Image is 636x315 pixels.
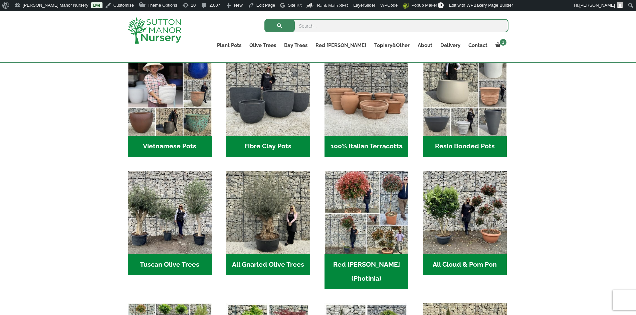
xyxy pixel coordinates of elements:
a: Red [PERSON_NAME] [311,41,370,50]
span: Rank Math SEO [317,3,348,8]
a: About [414,41,436,50]
a: 1 [491,41,508,50]
a: Visit product category 100% Italian Terracotta [325,52,408,157]
h2: All Cloud & Pom Pon [423,254,507,275]
span: 0 [438,2,444,8]
h2: Tuscan Olive Trees [128,254,212,275]
img: Home - 7716AD77 15EA 4607 B135 B37375859F10 [128,171,212,254]
img: Home - 5833C5B7 31D0 4C3A 8E42 DB494A1738DB [226,171,310,254]
span: Site Kit [288,3,301,8]
span: [PERSON_NAME] [579,3,615,8]
a: Live [91,2,102,8]
img: logo [128,17,181,44]
img: Home - 1B137C32 8D99 4B1A AA2F 25D5E514E47D 1 105 c [325,52,408,136]
img: Home - 6E921A5B 9E2F 4B13 AB99 4EF601C89C59 1 105 c [128,52,212,136]
h2: Fibre Clay Pots [226,136,310,157]
a: Plant Pots [213,41,245,50]
a: Visit product category All Gnarled Olive Trees [226,171,310,275]
a: Visit product category All Cloud & Pom Pon [423,171,507,275]
a: Visit product category Red Robin (Photinia) [325,171,408,289]
h2: Vietnamese Pots [128,136,212,157]
a: Visit product category Resin Bonded Pots [423,52,507,157]
input: Search... [264,19,508,32]
span: 1 [500,39,506,46]
a: Olive Trees [245,41,280,50]
img: Home - 67232D1B A461 444F B0F6 BDEDC2C7E10B 1 105 c [423,52,507,136]
h2: Resin Bonded Pots [423,136,507,157]
h2: All Gnarled Olive Trees [226,254,310,275]
a: Visit product category Fibre Clay Pots [226,52,310,157]
img: Home - A124EB98 0980 45A7 B835 C04B779F7765 [423,171,507,254]
a: Visit product category Vietnamese Pots [128,52,212,157]
img: Home - 8194B7A3 2818 4562 B9DD 4EBD5DC21C71 1 105 c 1 [226,52,310,136]
h2: 100% Italian Terracotta [325,136,408,157]
a: Bay Trees [280,41,311,50]
a: Delivery [436,41,464,50]
img: Home - F5A23A45 75B5 4929 8FB2 454246946332 [325,171,408,254]
a: Contact [464,41,491,50]
a: Visit product category Tuscan Olive Trees [128,171,212,275]
h2: Red [PERSON_NAME] (Photinia) [325,254,408,289]
a: Topiary&Other [370,41,414,50]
